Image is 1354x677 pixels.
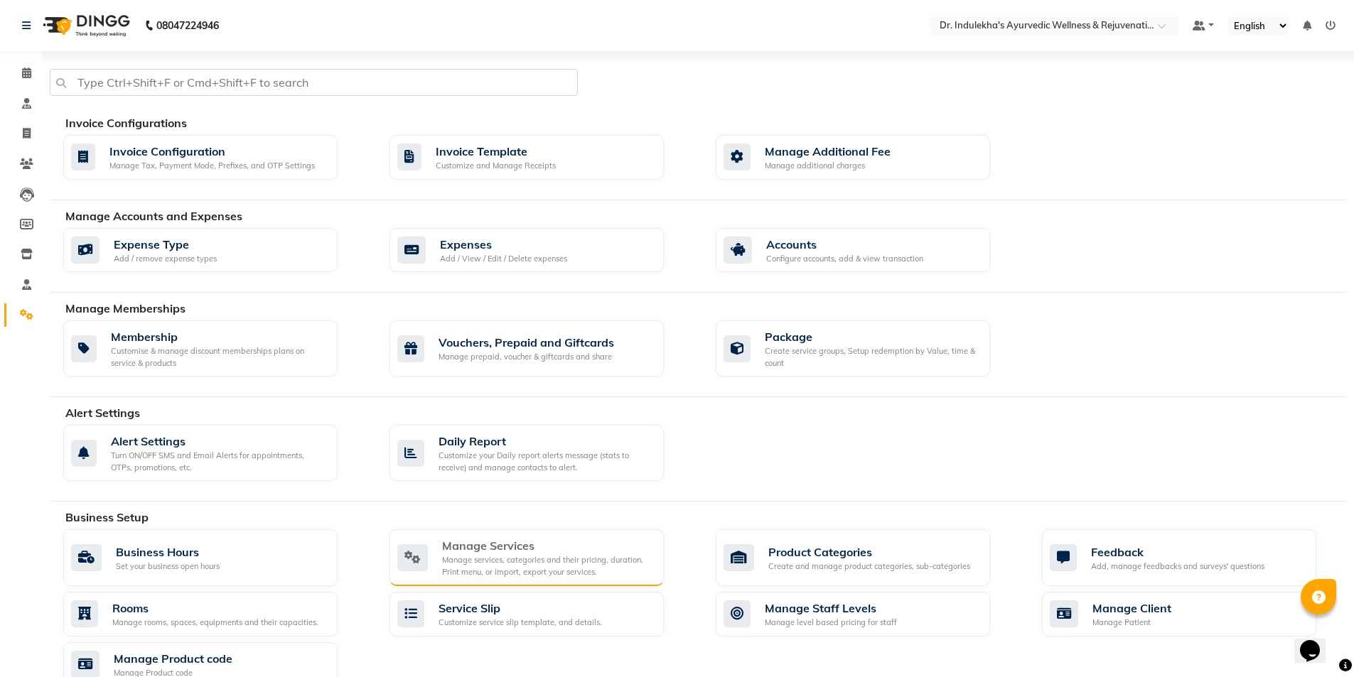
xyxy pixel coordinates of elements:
b: 08047224946 [156,6,219,45]
div: Business Hours [116,543,220,560]
div: Configure accounts, add & view transaction [766,253,923,265]
a: Alert SettingsTurn ON/OFF SMS and Email Alerts for appointments, OTPs, promotions, etc. [63,425,368,481]
a: Expense TypeAdd / remove expense types [63,228,368,273]
div: Expense Type [114,236,217,253]
div: Invoice Template [436,143,556,160]
a: RoomsManage rooms, spaces, equipments and their capacities. [63,592,368,637]
a: Product CategoriesCreate and manage product categories, sub-categories [716,529,1021,586]
div: Add, manage feedbacks and surveys' questions [1091,560,1264,573]
div: Customize your Daily report alerts message (stats to receive) and manage contacts to alert. [439,450,652,473]
div: Invoice Configuration [109,143,315,160]
a: PackageCreate service groups, Setup redemption by Value, time & count [716,320,1021,377]
div: Manage Patient [1092,617,1171,629]
a: Service SlipCustomize service slip template, and details. [389,592,694,637]
div: Create and manage product categories, sub-categories [768,560,970,573]
a: ExpensesAdd / View / Edit / Delete expenses [389,228,694,273]
div: Manage Services [442,537,652,554]
div: Manage Client [1092,600,1171,617]
a: Manage Additional FeeManage additional charges [716,135,1021,180]
div: Membership [111,328,326,345]
div: Manage Additional Fee [765,143,891,160]
div: Set your business open hours [116,560,220,573]
div: Manage level based pricing for staff [765,617,897,629]
div: Manage rooms, spaces, equipments and their capacities. [112,617,318,629]
a: Vouchers, Prepaid and GiftcardsManage prepaid, voucher & giftcards and share [389,320,694,377]
div: Alert Settings [111,433,326,450]
div: Service Slip [439,600,602,617]
div: Rooms [112,600,318,617]
a: Invoice ConfigurationManage Tax, Payment Mode, Prefixes, and OTP Settings [63,135,368,180]
div: Manage Staff Levels [765,600,897,617]
a: Manage ClientManage Patient [1042,592,1347,637]
div: Manage Tax, Payment Mode, Prefixes, and OTP Settings [109,160,315,172]
div: Customize and Manage Receipts [436,160,556,172]
a: Manage ServicesManage services, categories and their pricing, duration. Print menu, or import, ex... [389,529,694,586]
div: Vouchers, Prepaid and Giftcards [439,334,614,351]
div: Manage Product code [114,650,232,667]
div: Daily Report [439,433,652,450]
a: Manage Staff LevelsManage level based pricing for staff [716,592,1021,637]
iframe: chat widget [1294,620,1340,663]
div: Add / View / Edit / Delete expenses [440,253,567,265]
a: FeedbackAdd, manage feedbacks and surveys' questions [1042,529,1347,586]
a: MembershipCustomise & manage discount memberships plans on service & products [63,320,368,377]
a: Invoice TemplateCustomize and Manage Receipts [389,135,694,180]
div: Accounts [766,236,923,253]
div: Feedback [1091,543,1264,560]
div: Expenses [440,236,567,253]
input: Type Ctrl+Shift+F or Cmd+Shift+F to search [50,69,578,96]
div: Package [765,328,979,345]
div: Add / remove expense types [114,253,217,265]
a: Business HoursSet your business open hours [63,529,368,586]
div: Manage additional charges [765,160,891,172]
img: logo [36,6,134,45]
a: AccountsConfigure accounts, add & view transaction [716,228,1021,273]
a: Daily ReportCustomize your Daily report alerts message (stats to receive) and manage contacts to ... [389,425,694,481]
div: Customize service slip template, and details. [439,617,602,629]
div: Turn ON/OFF SMS and Email Alerts for appointments, OTPs, promotions, etc. [111,450,326,473]
div: Manage prepaid, voucher & giftcards and share [439,351,614,363]
div: Product Categories [768,543,970,560]
div: Customise & manage discount memberships plans on service & products [111,345,326,369]
div: Create service groups, Setup redemption by Value, time & count [765,345,979,369]
div: Manage services, categories and their pricing, duration. Print menu, or import, export your servi... [442,554,652,578]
